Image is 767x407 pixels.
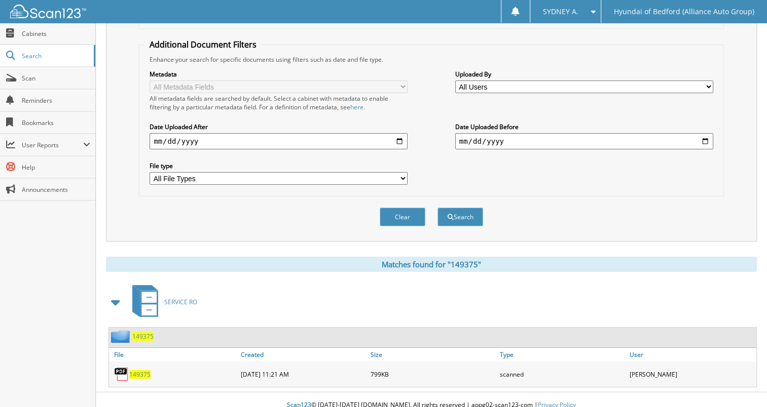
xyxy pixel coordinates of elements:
[627,364,756,384] div: [PERSON_NAME]
[22,163,90,172] span: Help
[455,70,713,78] label: Uploaded By
[350,103,363,111] a: here
[10,5,86,18] img: scan123-logo-white.svg
[150,133,408,149] input: start
[111,330,132,343] img: folder2.png
[497,364,627,384] div: scanned
[238,364,368,384] div: [DATE] 11:21 AM
[368,364,497,384] div: 799KB
[106,257,757,272] div: Matches found for "149375"
[132,332,154,341] a: 149375
[164,298,197,306] span: SERVICE RO
[150,70,408,78] label: Metadata
[150,123,408,131] label: Date Uploaded After
[543,9,578,15] span: SYDNEY A.
[150,94,408,111] div: All metadata fields are searched by default. Select a cabinet with metadata to enable filtering b...
[497,348,627,361] a: Type
[627,348,756,361] a: User
[144,39,262,50] legend: Additional Document Filters
[238,348,368,361] a: Created
[380,208,425,226] button: Clear
[455,123,713,131] label: Date Uploaded Before
[150,161,408,170] label: File type
[114,367,129,382] img: PDF.png
[22,52,89,60] span: Search
[22,29,90,38] span: Cabinets
[22,185,90,194] span: Announcements
[437,208,483,226] button: Search
[126,282,197,322] a: SERVICE RO
[455,133,713,149] input: end
[368,348,497,361] a: Size
[22,118,90,127] span: Bookmarks
[129,370,151,379] a: 149375
[109,348,238,361] a: File
[144,55,718,64] div: Enhance your search for specific documents using filters such as date and file type.
[22,74,90,83] span: Scan
[22,96,90,105] span: Reminders
[716,358,767,407] iframe: Chat Widget
[614,9,754,15] span: Hyundai of Bedford (Alliance Auto Group)
[22,141,83,149] span: User Reports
